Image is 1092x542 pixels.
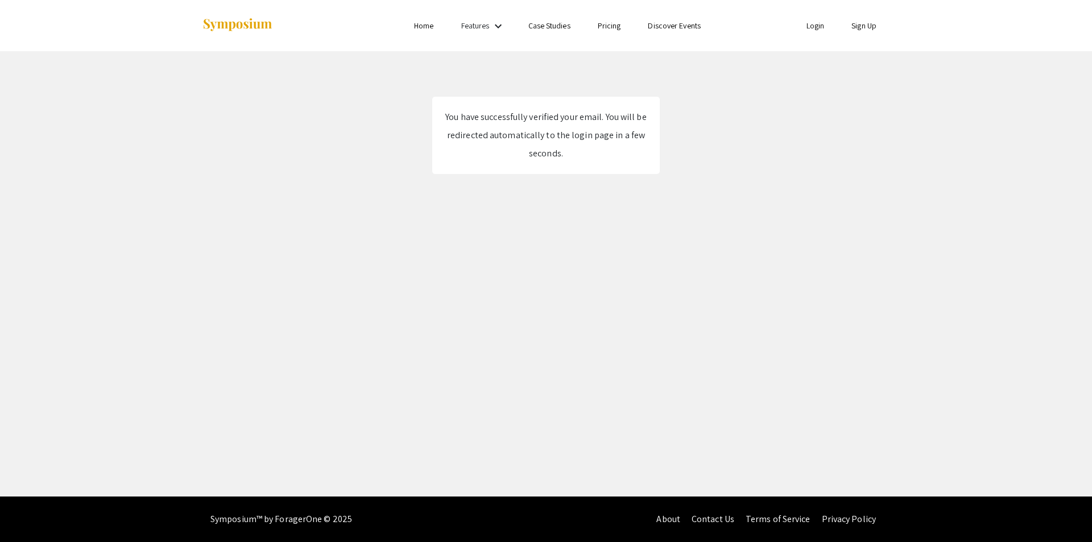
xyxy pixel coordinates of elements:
[491,19,505,33] mat-icon: Expand Features list
[822,513,876,525] a: Privacy Policy
[444,108,648,163] div: You have successfully verified your email. You will be redirected automatically to the login page...
[1044,491,1083,533] iframe: Chat
[598,20,621,31] a: Pricing
[656,513,680,525] a: About
[414,20,433,31] a: Home
[692,513,734,525] a: Contact Us
[746,513,810,525] a: Terms of Service
[528,20,570,31] a: Case Studies
[461,20,490,31] a: Features
[851,20,876,31] a: Sign Up
[648,20,701,31] a: Discover Events
[210,497,352,542] div: Symposium™ by ForagerOne © 2025
[202,18,273,33] img: Symposium by ForagerOne
[806,20,825,31] a: Login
